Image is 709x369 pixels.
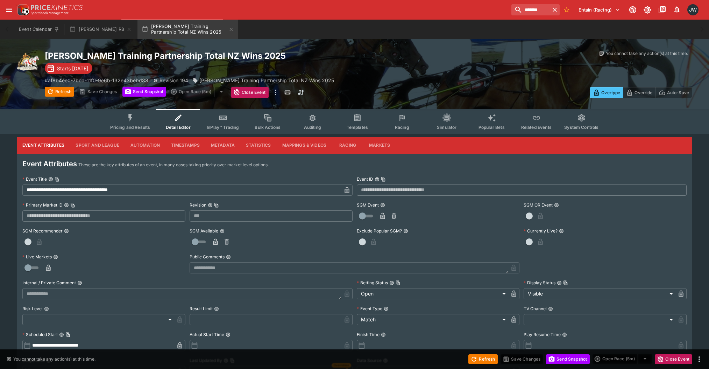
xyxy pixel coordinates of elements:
img: PriceKinetics [31,5,83,10]
button: [PERSON_NAME] Training Partnership Total NZ Wins 2025 [137,20,238,39]
h2: Copy To Clipboard [45,50,369,61]
p: Event Title [22,176,47,182]
p: Scheduled Start [22,332,58,337]
p: SGM Event [357,202,379,208]
div: Open [357,288,509,299]
p: Live Markets [22,254,52,260]
button: Refresh [468,354,498,364]
button: Public Comments [226,255,231,259]
img: harness_racing.png [17,50,39,73]
button: Scheduled StartCopy To Clipboard [59,332,64,337]
span: Popular Bets [478,125,505,130]
button: Toggle light/dark mode [641,4,654,16]
span: InPlay™ Trading [207,125,239,130]
p: Currently Live? [524,228,558,234]
button: TV Channel [548,306,553,311]
input: search [511,4,550,15]
div: Event type filters [105,109,604,134]
p: TV Channel [524,306,547,312]
div: Match [357,314,509,325]
img: Sportsbook Management [31,12,69,15]
h4: Event Attributes [22,159,77,168]
button: Override [623,87,655,98]
button: Copy To Clipboard [55,177,59,182]
div: Telfer Training Partnership Total NZ Wins 2025 [192,77,334,84]
p: [PERSON_NAME] Training Partnership Total NZ Wins 2025 [199,77,334,84]
button: Notifications [671,4,683,16]
span: Detail Editor [166,125,191,130]
button: Event TitleCopy To Clipboard [48,177,53,182]
button: [PERSON_NAME] R8 [65,20,136,39]
button: Timestamps [165,137,205,154]
button: Racing [332,137,363,154]
p: Finish Time [357,332,380,337]
span: Related Events [521,125,552,130]
button: Documentation [656,4,668,16]
button: Select Tenant [574,4,624,15]
p: Exclude Popular SGM? [357,228,402,234]
p: Revision [190,202,206,208]
div: split button [169,87,228,97]
p: Display Status [524,280,555,286]
p: SGM OR Event [524,202,553,208]
span: Bulk Actions [255,125,281,130]
button: Event Calendar [15,20,64,39]
p: Betting Status [357,280,388,286]
button: SGM OR Event [554,203,559,208]
button: Close Event [655,354,692,364]
div: Jayden Wyke [687,4,699,15]
p: Override [634,89,652,96]
p: Result Limit [190,306,213,312]
p: Primary Market ID [22,202,63,208]
button: Currently Live? [559,229,564,234]
button: more [271,87,280,98]
button: Result Limit [214,306,219,311]
button: Send Snapshot [546,354,590,364]
button: SGM Available [220,229,225,234]
button: Send Snapshot [122,87,166,97]
button: RevisionCopy To Clipboard [208,203,213,208]
p: Revision 194 [159,77,188,84]
button: Internal / Private Comment [77,280,82,285]
p: You cannot take any action(s) at this time. [606,50,688,57]
span: System Controls [564,125,598,130]
button: Close Event [231,87,269,98]
button: Jayden Wyke [685,2,701,18]
button: Event Attributes [17,137,70,154]
button: Finish Time [381,332,386,337]
p: Event Type [357,306,382,312]
span: Racing [395,125,409,130]
button: open drawer [3,4,15,16]
button: Play Resume Time [562,332,567,337]
button: SGM Recommender [64,229,69,234]
button: Overtype [590,87,623,98]
button: Copy To Clipboard [563,280,568,285]
button: Betting StatusCopy To Clipboard [389,280,394,285]
button: more [695,355,703,363]
p: Overtype [601,89,620,96]
button: Exclude Popular SGM? [403,229,408,234]
button: Live Markets [53,255,58,259]
p: Actual Start Time [190,332,224,337]
button: Copy To Clipboard [396,280,400,285]
button: Sport and League [70,137,125,154]
button: Copy To Clipboard [381,177,386,182]
button: No Bookmarks [561,4,572,15]
button: Event Type [384,306,389,311]
p: Copy To Clipboard [45,77,148,84]
button: Markets [363,137,396,154]
div: Visible [524,288,675,299]
button: Auto-Save [655,87,692,98]
div: split button [593,354,652,364]
p: Starts [DATE] [57,65,88,72]
button: Copy To Clipboard [70,203,75,208]
button: Refresh [45,87,74,97]
button: Primary Market IDCopy To Clipboard [64,203,69,208]
button: Metadata [205,137,240,154]
p: Internal / Private Comment [22,280,76,286]
button: Mappings & Videos [277,137,332,154]
div: Start From [590,87,692,98]
button: Statistics [240,137,277,154]
button: Connected to PK [626,4,639,16]
button: SGM Event [380,203,385,208]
